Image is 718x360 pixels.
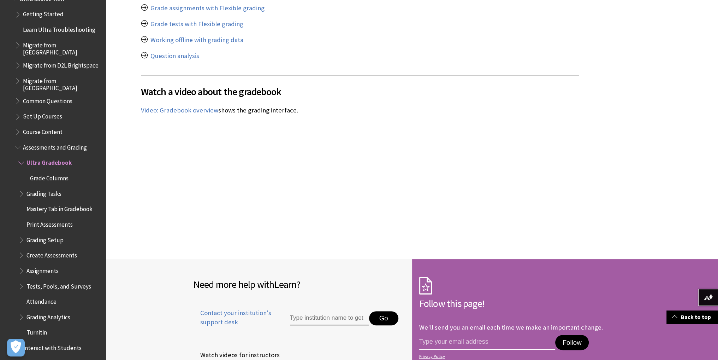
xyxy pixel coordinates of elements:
button: Open Preferences [7,339,25,356]
span: Migrate from D2L Brightspace [23,59,99,69]
h2: Need more help with ? [193,277,405,292]
a: Video: Gradebook overview [141,106,218,115]
span: Contact your institution's support desk [193,308,274,327]
span: Attendance [26,296,57,305]
span: Watch a video about the gradebook [141,84,579,99]
span: Assignments [26,265,59,274]
span: Getting Started [23,8,64,18]
span: Turnitin [26,327,47,336]
span: Grading Analytics [26,311,70,321]
span: Mastery Tab in Gradebook [26,203,93,213]
h2: Follow this page! [419,296,631,311]
button: Follow [555,335,588,350]
a: Back to top [666,310,718,324]
p: We'll send you an email each time we make an important change. [419,323,603,331]
p: shows the grading interface. [141,106,579,115]
span: Learn Ultra Troubleshooting [23,24,95,33]
input: email address [419,335,556,350]
span: Grading Setup [26,234,64,244]
img: Subscription Icon [419,277,432,295]
span: Assessments and Grading [23,141,87,151]
a: Contact your institution's support desk [193,308,274,335]
span: Print Assessments [26,219,73,228]
a: Privacy Policy [419,354,629,359]
a: Working offline with grading data [150,36,243,44]
span: Migrate from [GEOGRAPHIC_DATA] [23,75,101,92]
span: Create Assessments [26,249,77,259]
span: Ultra Gradebook [26,157,72,167]
input: Type institution name to get support [290,311,369,325]
span: Grading Tasks [26,188,61,197]
button: Go [369,311,398,325]
span: Set Up Courses [23,111,62,120]
span: Migrate from [GEOGRAPHIC_DATA] [23,39,101,56]
span: Interact with Students [23,342,82,352]
a: Grade tests with Flexible grading [150,20,243,28]
span: Learn [274,278,296,291]
span: Course Content [23,126,63,135]
span: Common Questions [23,95,72,105]
span: Grade Columns [30,172,69,182]
span: Tests, Pools, and Surveys [26,280,91,290]
a: Grade assignments with Flexible grading [150,4,265,12]
a: Question analysis [150,52,199,60]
